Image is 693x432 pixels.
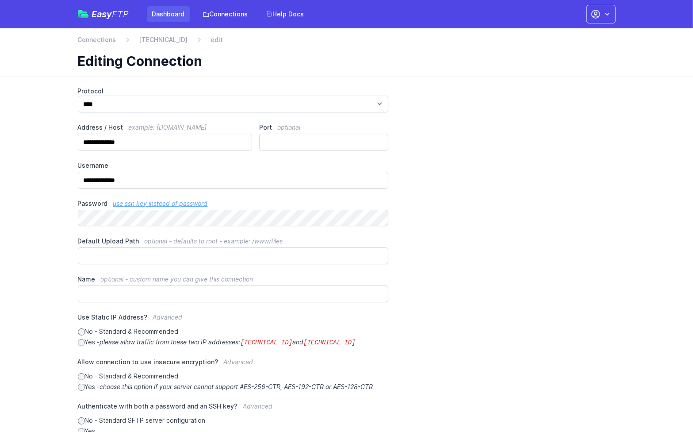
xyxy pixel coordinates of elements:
[112,9,129,19] span: FTP
[78,161,389,170] label: Username
[649,388,682,421] iframe: Drift Widget Chat Controller
[78,10,129,19] a: EasyFTP
[259,123,388,132] label: Port
[78,275,389,284] label: Name
[100,338,356,346] i: please allow traffic from these two IP addresses: and
[147,6,190,22] a: Dashboard
[224,358,253,366] span: Advanced
[139,35,188,44] a: [TECHNICAL_ID]
[260,6,310,22] a: Help Docs
[145,237,283,245] span: optional - defaults to root - example: /www/files
[101,275,253,283] span: optional - custom name you can give this connection
[92,10,129,19] span: Easy
[78,237,389,246] label: Default Upload Path
[78,328,85,336] input: No - Standard & Recommended
[78,372,389,381] label: No - Standard & Recommended
[78,382,389,391] label: Yes -
[78,313,389,327] label: Use Static IP Address?
[129,123,207,131] span: example: [DOMAIN_NAME]
[78,87,389,96] label: Protocol
[211,35,223,44] span: edit
[303,339,356,346] code: [TECHNICAL_ID]
[241,339,293,346] code: [TECHNICAL_ID]
[78,35,616,50] nav: Breadcrumb
[78,35,116,44] a: Connections
[153,313,183,321] span: Advanced
[78,384,85,391] input: Yes -choose this option if your server cannot support AES-256-CTR, AES-192-CTR or AES-128-CTR
[78,53,609,69] h1: Editing Connection
[113,200,208,207] a: use ssh key instead of password
[243,402,273,410] span: Advanced
[78,327,389,336] label: No - Standard & Recommended
[197,6,253,22] a: Connections
[78,199,389,208] label: Password
[78,10,88,18] img: easyftp_logo.png
[78,123,253,132] label: Address / Host
[78,416,389,425] label: No - Standard SFTP server configuration
[78,417,85,424] input: No - Standard SFTP server configuration
[78,373,85,380] input: No - Standard & Recommended
[100,383,373,390] i: choose this option if your server cannot support AES-256-CTR, AES-192-CTR or AES-128-CTR
[78,339,85,346] input: Yes -please allow traffic from these two IP addresses:[TECHNICAL_ID]and[TECHNICAL_ID]
[78,358,389,372] label: Allow connection to use insecure encryption?
[78,338,389,347] label: Yes -
[78,402,389,416] label: Authenticate with both a password and an SSH key?
[277,123,300,131] span: optional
